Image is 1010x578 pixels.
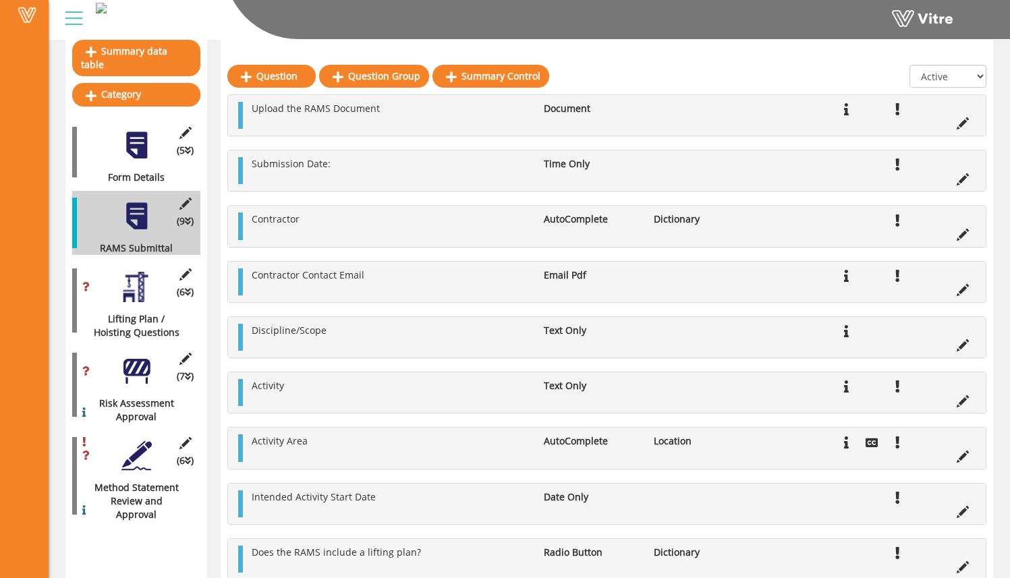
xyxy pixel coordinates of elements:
li: Document [537,102,646,115]
a: Summary data table [72,40,200,76]
li: Dictionary [647,212,756,226]
a: Summary Control [432,65,549,88]
span: (6 ) [177,454,194,467]
span: (9 ) [177,214,194,228]
a: Question [227,65,316,88]
li: Text Only [537,324,646,337]
div: RAMS Submittal [72,241,190,255]
li: Radio Button [537,546,646,559]
div: Risk Assessment Approval [72,397,190,424]
img: 145bab0d-ac9d-4db8-abe7-48df42b8fa0a.png [96,3,107,13]
div: Form Details [72,171,190,184]
div: Lifting Plan / Hoisting Questions [72,312,190,339]
span: Intended Activity Start Date [252,490,376,503]
span: Contractor [252,212,300,225]
span: Activity Area [252,434,308,447]
li: Email Pdf [537,268,646,282]
span: Does the RAMS include a lifting plan? [252,546,421,558]
div: Method Statement Review and Approval [72,481,190,521]
span: (5 ) [177,144,194,157]
li: Dictionary [647,546,756,559]
a: Category [72,83,200,106]
li: Date Only [537,490,646,504]
li: Location [647,434,756,448]
li: Text Only [537,379,646,393]
li: AutoComplete [537,434,646,448]
li: Time Only [537,157,646,171]
span: Activity [252,379,284,392]
span: Discipline/Scope [252,324,327,337]
span: Contractor Contact Email [252,268,364,281]
span: (6 ) [177,285,194,299]
span: (7 ) [177,370,194,383]
span: Upload the RAMS Document [252,102,380,115]
a: Question Group [319,65,429,88]
span: Submission Date: [252,157,331,170]
li: AutoComplete [537,212,646,226]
